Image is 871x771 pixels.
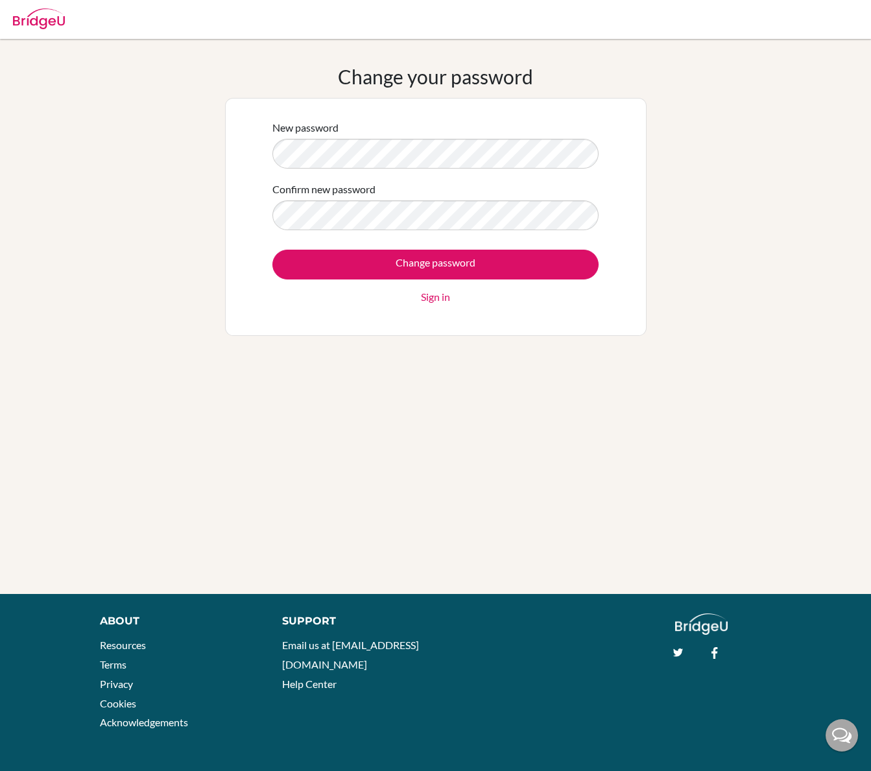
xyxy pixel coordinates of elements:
a: Help Center [282,678,337,690]
a: Acknowledgements [100,716,188,728]
img: logo_white@2x-f4f0deed5e89b7ecb1c2cc34c3e3d731f90f0f143d5ea2071677605dd97b5244.png [675,613,728,635]
a: Email us at [EMAIL_ADDRESS][DOMAIN_NAME] [282,639,419,670]
input: Change password [272,250,599,279]
a: Cookies [100,697,136,709]
div: Support [282,613,422,629]
a: Sign in [421,289,450,305]
a: Terms [100,658,126,670]
h1: Change your password [338,65,533,88]
img: Bridge-U [13,8,65,29]
div: About [100,613,253,629]
a: Privacy [100,678,133,690]
label: Confirm new password [272,182,376,197]
a: Resources [100,639,146,651]
label: New password [272,120,339,136]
